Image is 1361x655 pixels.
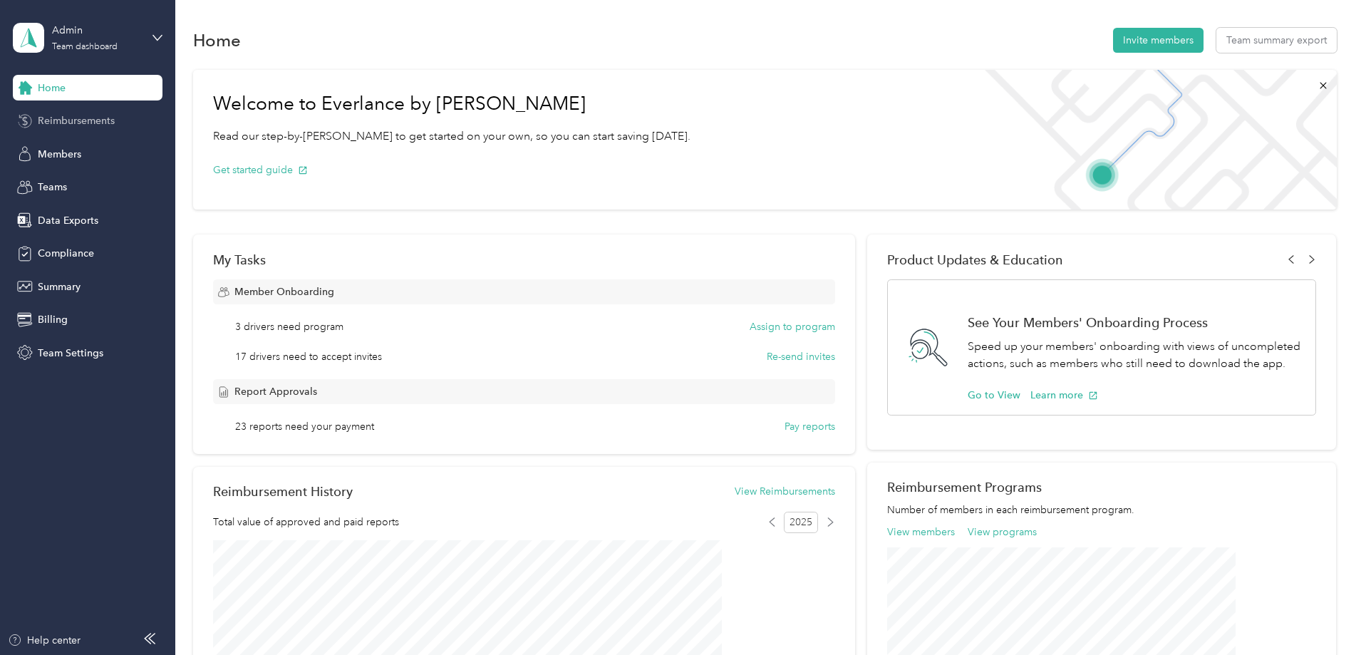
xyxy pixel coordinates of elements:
span: Data Exports [38,213,98,228]
span: Reimbursements [38,113,115,128]
span: 3 drivers need program [235,319,343,334]
button: Get started guide [213,163,308,177]
div: Admin [52,23,141,38]
h2: Reimbursement Programs [887,480,1316,495]
button: Team summary export [1216,28,1337,53]
div: Team dashboard [52,43,118,51]
span: Total value of approved and paid reports [213,515,399,530]
span: Product Updates & Education [887,252,1063,267]
p: Read our step-by-[PERSON_NAME] to get started on your own, so you can start saving [DATE]. [213,128,690,145]
span: 17 drivers need to accept invites [235,349,382,364]
img: Welcome to everlance [971,70,1336,210]
button: Go to View [968,388,1020,403]
h1: See Your Members' Onboarding Process [968,315,1300,330]
span: 23 reports need your payment [235,419,374,434]
span: Compliance [38,246,94,261]
span: Billing [38,312,68,327]
span: Member Onboarding [234,284,334,299]
button: View programs [968,525,1037,540]
span: Team Settings [38,346,103,361]
button: Invite members [1113,28,1204,53]
button: Learn more [1030,388,1098,403]
h1: Welcome to Everlance by [PERSON_NAME] [213,93,690,115]
button: Help center [8,633,81,648]
button: View members [887,525,955,540]
span: 2025 [784,512,818,533]
span: Home [38,81,66,96]
iframe: Everlance-gr Chat Button Frame [1281,575,1361,655]
span: Members [38,147,81,162]
h1: Home [193,33,241,48]
h2: Reimbursement History [213,484,353,499]
span: Report Approvals [234,384,317,399]
span: Teams [38,180,67,195]
button: Assign to program [750,319,835,334]
p: Speed up your members' onboarding with views of uncompleted actions, such as members who still ne... [968,338,1300,373]
span: Summary [38,279,81,294]
button: Re-send invites [767,349,835,364]
button: Pay reports [785,419,835,434]
button: View Reimbursements [735,484,835,499]
div: My Tasks [213,252,835,267]
p: Number of members in each reimbursement program. [887,502,1316,517]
